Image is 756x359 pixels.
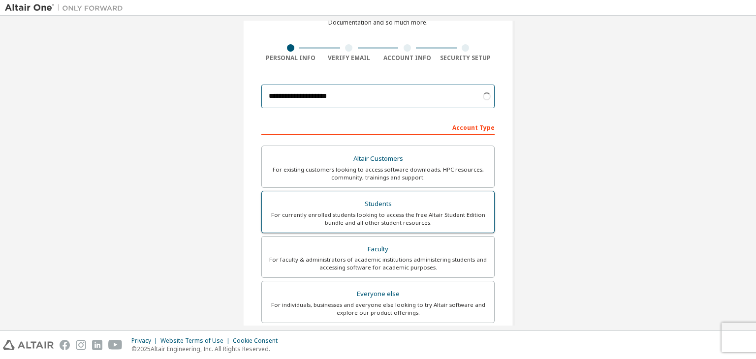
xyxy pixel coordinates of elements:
[5,3,128,13] img: Altair One
[76,340,86,350] img: instagram.svg
[131,345,283,353] p: © 2025 Altair Engineering, Inc. All Rights Reserved.
[268,152,488,166] div: Altair Customers
[437,54,495,62] div: Security Setup
[233,337,283,345] div: Cookie Consent
[3,340,54,350] img: altair_logo.svg
[261,119,495,135] div: Account Type
[261,54,320,62] div: Personal Info
[92,340,102,350] img: linkedin.svg
[268,197,488,211] div: Students
[378,54,437,62] div: Account Info
[268,256,488,271] div: For faculty & administrators of academic institutions administering students and accessing softwa...
[60,340,70,350] img: facebook.svg
[160,337,233,345] div: Website Terms of Use
[268,287,488,301] div: Everyone else
[268,242,488,256] div: Faculty
[268,166,488,181] div: For existing customers looking to access software downloads, HPC resources, community, trainings ...
[268,301,488,317] div: For individuals, businesses and everyone else looking to try Altair software and explore our prod...
[131,337,160,345] div: Privacy
[108,340,123,350] img: youtube.svg
[320,54,378,62] div: Verify Email
[268,211,488,227] div: For currently enrolled students looking to access the free Altair Student Edition bundle and all ...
